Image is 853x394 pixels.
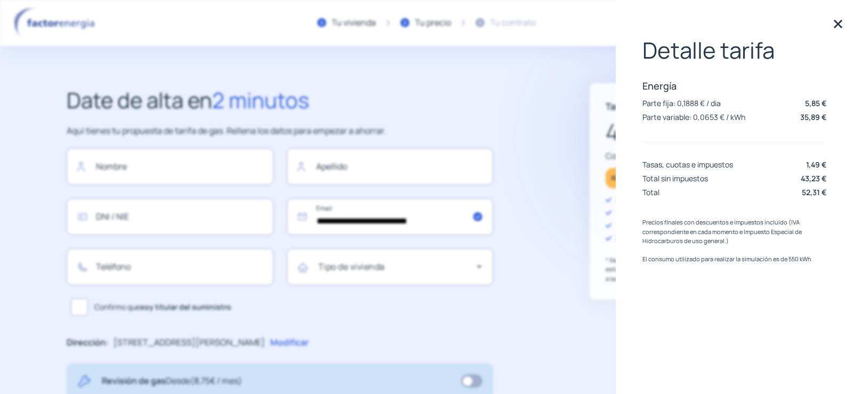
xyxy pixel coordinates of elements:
img: logo factor [11,7,101,38]
p: El consumo utilizado para realizar la simulación es de 550 kWh [642,254,826,264]
p: Detalle tarifa [642,37,826,63]
div: Tu contrato [490,16,536,30]
p: Total sin impuestos [642,173,708,183]
p: 35,89 € [800,111,826,123]
p: * Según tu consumo, este sería el importe promedio estimado mensual que pagarías. Este importe qu... [606,255,770,284]
p: 1,49 € [806,159,826,170]
span: Confirmo que [94,301,231,313]
div: Tu vivienda [332,16,376,30]
span: Desde (8,75€ / mes) [166,375,242,387]
h2: Date de alta en [67,83,493,117]
div: Tu precio [415,16,451,30]
p: 43,23 € [801,173,826,184]
p: Tarifa Mini de gas · [606,99,719,114]
p: 52,31 € [802,187,826,198]
p: Total [642,187,659,197]
p: [STREET_ADDRESS][PERSON_NAME] [114,336,265,350]
p: Energía [642,79,826,92]
p: Ahorrarás hasta 341,74 € al año [611,172,703,184]
p: Tasas, cuotas e impuestos [642,159,733,170]
p: 43,23 € [606,114,770,150]
p: Revisión de gas [102,374,242,388]
b: soy titular del suministro [140,302,231,312]
p: Con impuestos: [606,150,770,163]
img: tool.svg [77,374,91,388]
p: Precios finales con descuentos e impuestos incluido (IVA correspondiente en cada momento e Impues... [642,218,826,246]
p: Aquí tienes tu propuesta de tarifa de gas. Rellena los datos para empezar a ahorrar. [67,124,493,138]
mat-label: Tipo de vivienda [318,261,385,272]
span: 2 minutos [212,85,309,115]
p: 5,85 € [805,98,826,109]
p: Modificar [270,336,309,350]
p: Dirección: [67,336,108,350]
p: Parte fija: 0,1888 € / dia [642,98,721,108]
p: Parte variable: 0,0653 € / kWh [642,112,745,122]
